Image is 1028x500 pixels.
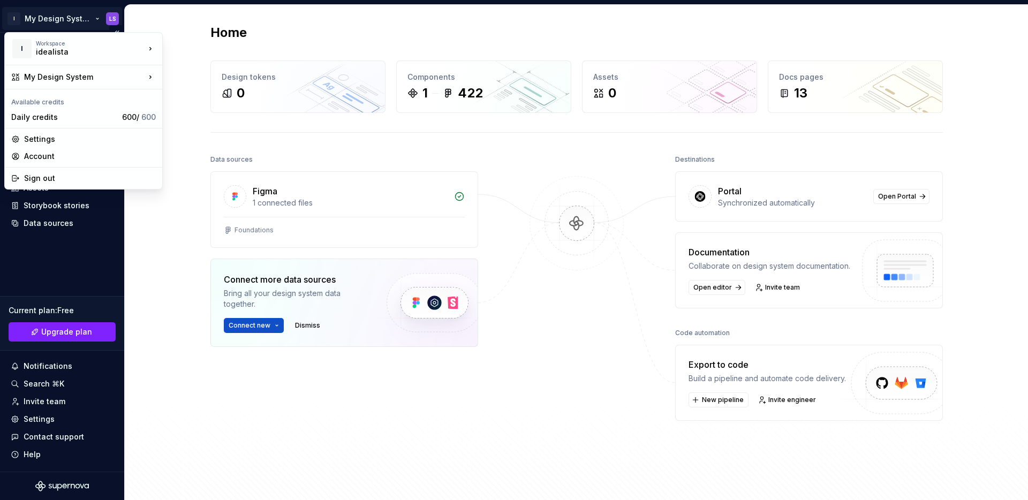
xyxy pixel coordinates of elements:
div: Workspace [36,40,145,47]
div: Sign out [24,173,156,184]
div: Account [24,151,156,162]
div: My Design System [24,72,145,82]
span: 600 [141,112,156,122]
span: 600 / [122,112,156,122]
div: Available credits [7,92,160,109]
div: I [12,39,32,58]
div: idealista [36,47,127,57]
div: Settings [24,134,156,145]
div: Daily credits [11,112,118,123]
